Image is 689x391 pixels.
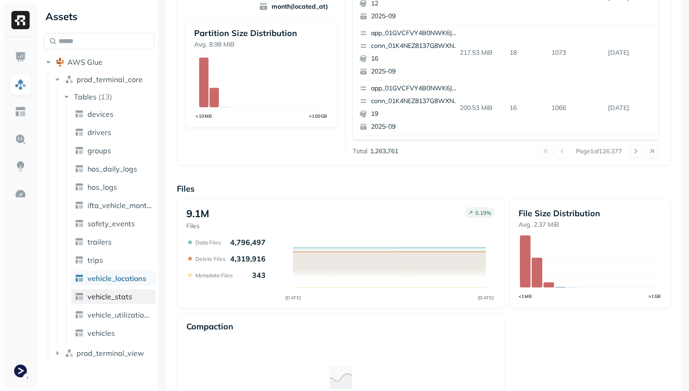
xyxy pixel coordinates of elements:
[87,292,132,301] span: vehicle_stats
[356,136,463,190] button: app_01GVCFVY4B0NWK6JYK87JP2WRPconn_01K4NEZ8137G8WXNV00CK90XW1222025-09
[519,208,661,219] p: File Size Distribution
[186,321,233,332] p: Compaction
[87,328,115,338] span: vehicles
[576,147,622,155] p: Page 1 of 126,377
[15,51,26,63] img: Dashboard
[371,97,459,106] p: conn_01K4NEZ8137G8WXNV00CK90XW1
[186,222,209,230] p: Files
[195,272,233,279] p: Metadata Files
[67,57,103,67] span: AWS Glue
[75,292,84,301] img: table
[87,109,113,119] span: devices
[71,107,156,121] a: devices
[14,365,27,377] img: Terminal
[77,349,144,358] span: prod_terminal_view
[604,100,655,116] p: Sep 21, 2025
[87,255,103,265] span: trips
[75,219,84,228] img: table
[75,164,84,173] img: table
[75,109,84,119] img: table
[53,72,155,87] button: prod_terminal_core
[356,80,463,135] button: app_01GVCFVY4B0NWK6JYK87JP2WRPconn_01K4NEZ8137G8WXNV00CK90XW1192025-09
[548,100,605,116] p: 1066
[62,89,155,104] button: Tables(13)
[44,55,154,69] button: AWS Glue
[87,219,135,228] span: safety_events
[71,180,156,194] a: hos_logs
[71,235,156,249] a: trailers
[56,57,65,67] img: root
[53,346,155,360] button: prod_terminal_view
[87,182,117,192] span: hos_logs
[15,188,26,200] img: Optimization
[356,25,463,80] button: app_01GVCFVY4B0NWK6JYK87JP2WRPconn_01K4NEZ8137G8WXNV00CK90XW1162025-09
[87,274,146,283] span: vehicle_locations
[506,45,548,61] p: 18
[285,295,301,301] tspan: [DATE]
[548,45,605,61] p: 1073
[371,84,459,93] p: app_01GVCFVY4B0NWK6JYK87JP2WRP
[75,201,84,210] img: table
[75,182,84,192] img: table
[194,40,328,49] p: Avg. 8.98 MiB
[195,113,212,119] tspan: <10MB
[87,128,111,137] span: drivers
[15,133,26,145] img: Query Explorer
[475,209,491,216] p: 0.19 %
[186,207,209,220] p: 9.1M
[75,237,84,246] img: table
[65,349,74,358] img: namespace
[71,216,156,231] a: safety_events
[194,28,328,38] p: Partition Size Distribution
[15,161,26,172] img: Insights
[478,295,494,301] tspan: [DATE]
[230,254,266,263] p: 4,319,916
[87,201,152,210] span: ifta_vehicle_months
[506,100,548,116] p: 16
[71,289,156,304] a: vehicle_stats
[230,238,266,247] p: 4,796,497
[87,237,112,246] span: trailers
[456,100,506,116] p: 200.53 MiB
[371,12,459,21] p: 2025-09
[71,308,156,322] a: vehicle_utilization_day
[456,45,506,61] p: 217.53 MiB
[71,198,156,213] a: ifta_vehicle_months
[71,271,156,286] a: vehicle_locations
[353,147,367,156] p: Total
[71,143,156,158] a: groups
[371,29,459,38] p: app_01GVCFVY4B0NWK6JYK87JP2WRP
[15,78,26,90] img: Assets
[259,2,338,11] span: month(located_at)
[75,310,84,319] img: table
[65,75,74,84] img: namespace
[371,67,459,76] p: 2025-09
[371,122,459,131] p: 2025-09
[75,274,84,283] img: table
[519,293,532,299] tspan: <1MB
[87,310,152,319] span: vehicle_utilization_day
[195,239,221,246] p: Data Files
[87,164,137,173] span: hos_daily_logs
[15,106,26,118] img: Asset Explorer
[87,146,111,155] span: groups
[371,54,459,63] p: 16
[75,128,84,137] img: table
[371,42,459,51] p: conn_01K4NEZ8137G8WXNV00CK90XW1
[98,92,112,101] p: ( 13 )
[11,11,30,29] img: Ryft
[519,220,661,229] p: Avg. 2.37 MiB
[648,293,661,299] tspan: >1GB
[604,45,655,61] p: Sep 21, 2025
[370,147,398,156] p: 1,263,761
[252,271,266,280] p: 343
[177,183,671,194] p: Files
[75,146,84,155] img: table
[71,326,156,340] a: vehicles
[71,253,156,267] a: trips
[71,162,156,176] a: hos_daily_logs
[71,125,156,140] a: drivers
[75,255,84,265] img: table
[44,9,154,24] div: Assets
[309,113,328,119] tspan: >100GB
